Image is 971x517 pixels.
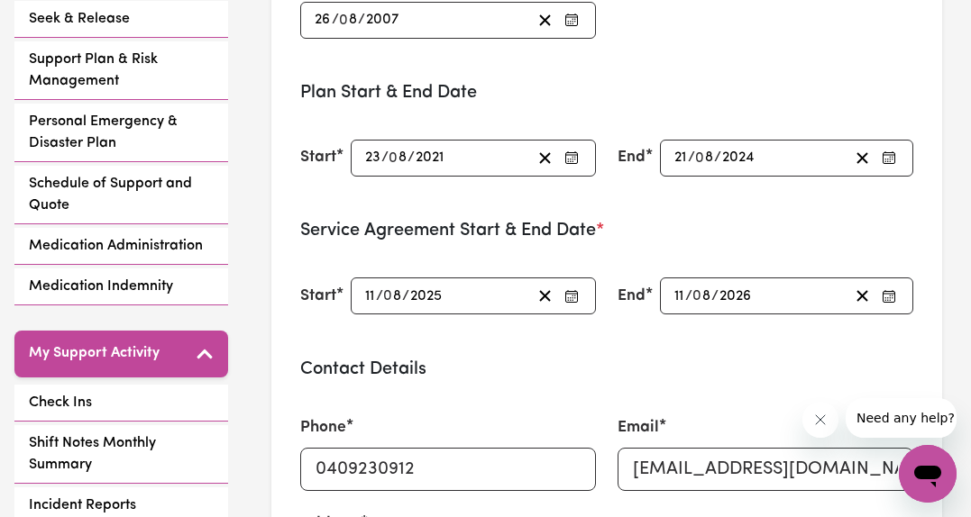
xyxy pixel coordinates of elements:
input: -- [314,8,332,32]
span: Medication Indemnity [29,276,173,297]
label: Phone [300,416,346,440]
span: 0 [695,150,704,165]
label: Email [618,416,659,440]
span: 0 [383,289,392,304]
span: Support Plan & Risk Management [29,49,214,92]
span: 0 [339,13,348,27]
label: Start [300,146,336,169]
input: ---- [721,146,756,170]
span: / [408,150,415,166]
span: Check Ins [29,392,92,413]
span: Shift Notes Monthly Summary [29,432,214,476]
iframe: Message from company [846,398,957,438]
h3: Contact Details [300,358,913,380]
span: 0 [692,289,701,304]
button: My Support Activity [14,331,228,377]
label: End [618,146,646,169]
span: / [358,12,365,28]
label: End [618,285,646,308]
span: 0 [389,150,398,165]
span: / [714,150,721,166]
span: Personal Emergency & Disaster Plan [29,111,214,154]
span: Medication Administration [29,235,203,257]
input: ---- [719,284,753,308]
input: -- [341,8,359,32]
input: -- [390,146,408,170]
span: / [376,288,383,304]
h3: Plan Start & End Date [300,82,913,104]
a: Medication Administration [14,228,228,265]
input: -- [385,284,403,308]
input: -- [673,146,688,170]
iframe: Close message [802,402,838,438]
a: Medication Indemnity [14,268,228,305]
input: -- [364,284,376,308]
a: Shift Notes Monthly Summary [14,425,228,484]
iframe: Button to launch messaging window [899,445,957,503]
span: Schedule of Support and Quote [29,173,214,216]
input: ---- [409,284,444,308]
a: Schedule of Support and Quote [14,166,228,224]
span: Seek & Release [29,8,130,30]
h3: Service Agreement Start & End Date [300,220,913,241]
input: -- [694,284,712,308]
span: / [402,288,409,304]
span: / [332,12,339,28]
span: / [685,288,692,304]
input: -- [697,146,715,170]
h5: My Support Activity [29,345,160,362]
a: Check Ins [14,385,228,422]
label: Start [300,285,336,308]
span: / [381,150,389,166]
a: Personal Emergency & Disaster Plan [14,104,228,162]
span: / [711,288,719,304]
span: Incident Reports [29,494,136,516]
a: Support Plan & Risk Management [14,41,228,100]
input: ---- [415,146,445,170]
a: Seek & Release [14,1,228,38]
input: ---- [365,8,400,32]
input: -- [364,146,381,170]
input: -- [673,284,685,308]
span: / [688,150,695,166]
